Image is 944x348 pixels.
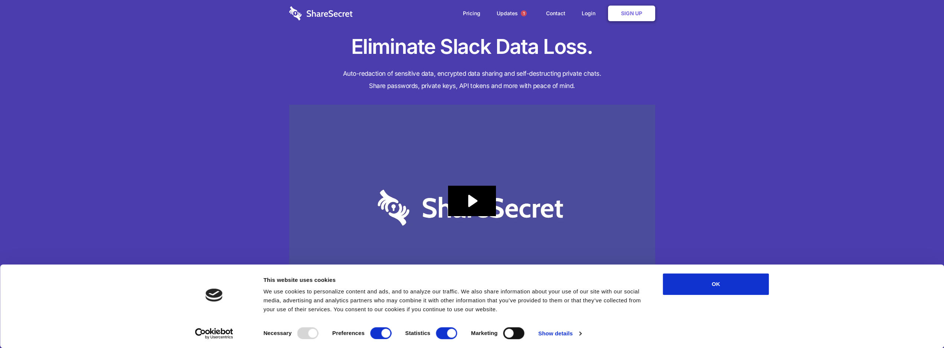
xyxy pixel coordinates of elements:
strong: Statistics [405,330,431,336]
button: Play Video: Sharesecret Slack Extension [448,186,496,216]
img: logo-wordmark-white-trans-d4663122ce5f474addd5e946df7df03e33cb6a1c49d2221995e7729f52c070b2.svg [289,6,353,20]
span: 1 [521,10,527,16]
a: Pricing [455,2,488,25]
img: Sharesecret [289,105,655,311]
a: Show details [538,328,581,339]
a: Contact [539,2,573,25]
div: We use cookies to personalize content and ads, and to analyze our traffic. We also share informat... [264,287,646,314]
strong: Preferences [332,330,365,336]
a: Login [574,2,607,25]
div: This website uses cookies [264,276,646,284]
strong: Marketing [471,330,498,336]
button: OK [663,273,769,295]
h1: Eliminate Slack Data Loss. [289,33,655,60]
h4: Auto-redaction of sensitive data, encrypted data sharing and self-destructing private chats. Shar... [289,68,655,92]
img: logo [206,289,223,302]
a: Usercentrics Cookiebot - opens in a new window [182,328,246,339]
strong: Necessary [264,330,292,336]
a: Sign Up [608,6,655,21]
